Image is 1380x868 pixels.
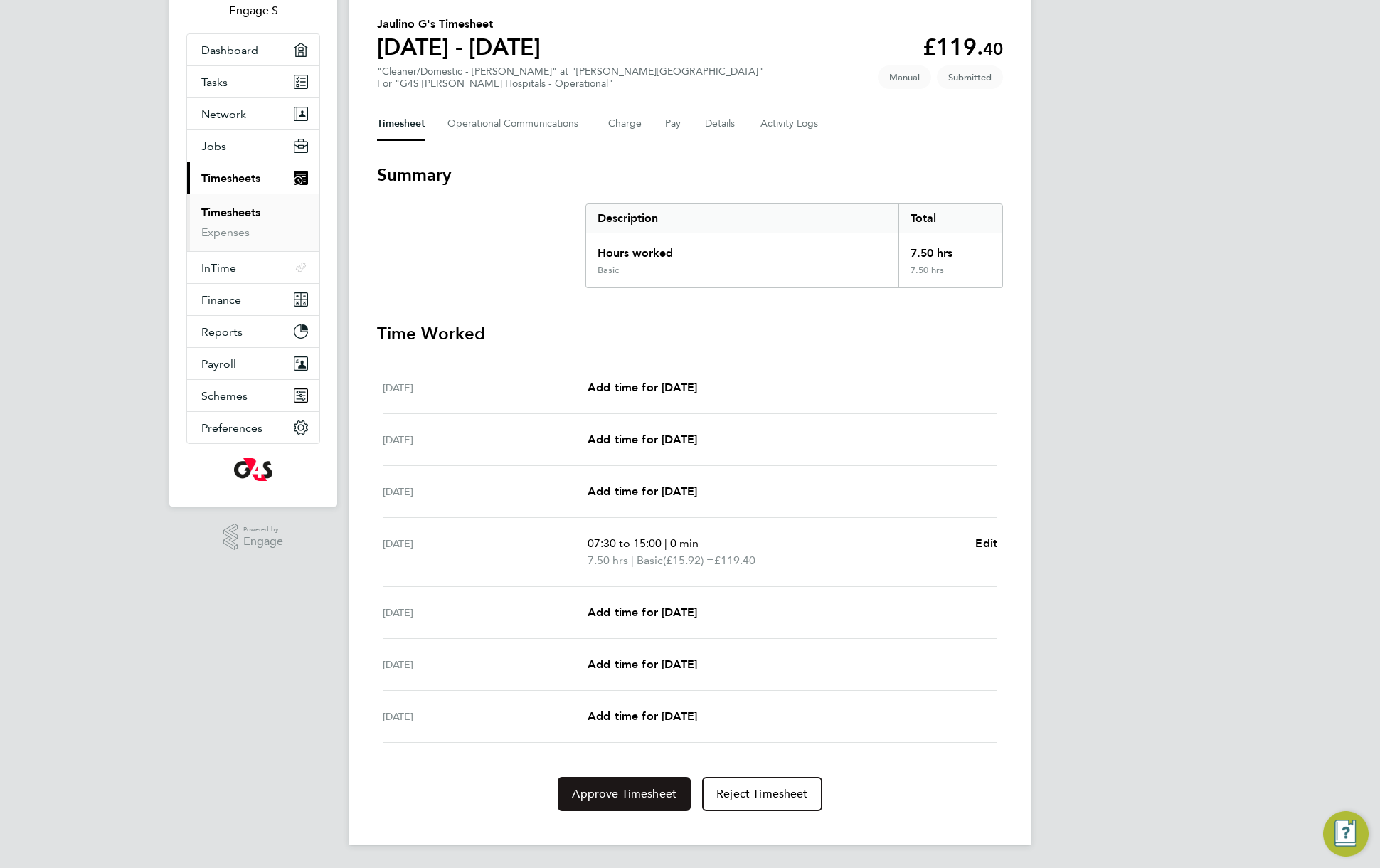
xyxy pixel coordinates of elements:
[383,604,588,621] div: [DATE]
[898,265,1002,287] div: 7.50 hrs
[377,164,1003,811] section: Timesheet
[716,787,808,801] span: Reject Timesheet
[588,536,662,550] span: 07:30 to 15:00
[665,107,682,141] button: Pay
[923,33,1003,60] app-decimal: £119.
[187,348,319,379] button: Payroll
[588,605,697,619] span: Add time for [DATE]
[377,33,541,61] h1: [DATE] - [DATE]
[598,265,619,276] div: Basic
[586,233,898,265] div: Hours worked
[975,535,997,552] a: Edit
[588,483,697,500] a: Add time for [DATE]
[588,381,697,394] span: Add time for [DATE]
[447,107,585,141] button: Operational Communications
[588,657,697,671] span: Add time for [DATE]
[187,162,319,194] button: Timesheets
[243,536,283,548] span: Engage
[243,524,283,536] span: Powered by
[586,204,898,233] div: Description
[1323,811,1369,857] button: Engage Resource Center
[702,777,822,811] button: Reject Timesheet
[377,65,763,90] div: "Cleaner/Domestic - [PERSON_NAME]" at "[PERSON_NAME][GEOGRAPHIC_DATA]"
[377,16,541,33] h2: Jaulino G's Timesheet
[377,164,1003,186] h3: Summary
[898,204,1002,233] div: Total
[201,389,248,403] span: Schemes
[631,554,634,567] span: |
[637,552,663,569] span: Basic
[201,421,262,435] span: Preferences
[201,139,226,153] span: Jobs
[201,293,241,307] span: Finance
[558,777,691,811] button: Approve Timesheet
[201,226,250,239] a: Expenses
[201,261,236,275] span: InTime
[670,536,699,550] span: 0 min
[588,708,697,725] a: Add time for [DATE]
[608,107,642,141] button: Charge
[187,252,319,283] button: InTime
[186,2,320,19] span: Engage S
[187,194,319,251] div: Timesheets
[705,107,738,141] button: Details
[187,412,319,443] button: Preferences
[201,206,260,219] a: Timesheets
[878,65,931,89] span: This timesheet was manually created.
[588,554,628,567] span: 7.50 hrs
[588,433,697,446] span: Add time for [DATE]
[377,78,763,90] div: For "G4S [PERSON_NAME] Hospitals - Operational"
[187,66,319,97] a: Tasks
[223,524,284,551] a: Powered byEngage
[201,325,243,339] span: Reports
[572,787,676,801] span: Approve Timesheet
[383,483,588,500] div: [DATE]
[983,38,1003,59] span: 40
[588,485,697,498] span: Add time for [DATE]
[186,458,320,481] a: Go to home page
[201,43,258,57] span: Dashboard
[187,380,319,411] button: Schemes
[201,75,228,89] span: Tasks
[201,107,246,121] span: Network
[383,431,588,448] div: [DATE]
[663,554,714,567] span: (£15.92) =
[383,379,588,396] div: [DATE]
[588,379,697,396] a: Add time for [DATE]
[664,536,667,550] span: |
[377,322,1003,345] h3: Time Worked
[383,535,588,569] div: [DATE]
[187,130,319,162] button: Jobs
[760,107,820,141] button: Activity Logs
[201,357,236,371] span: Payroll
[377,107,425,141] button: Timesheet
[383,656,588,673] div: [DATE]
[187,98,319,129] button: Network
[588,431,697,448] a: Add time for [DATE]
[588,709,697,723] span: Add time for [DATE]
[975,536,997,550] span: Edit
[234,458,272,481] img: g4s-logo-retina.png
[187,316,319,347] button: Reports
[937,65,1003,89] span: This timesheet is Submitted.
[187,34,319,65] a: Dashboard
[585,203,1003,288] div: Summary
[201,171,260,185] span: Timesheets
[383,708,588,725] div: [DATE]
[898,233,1002,265] div: 7.50 hrs
[187,284,319,315] button: Finance
[714,554,755,567] span: £119.40
[588,656,697,673] a: Add time for [DATE]
[588,604,697,621] a: Add time for [DATE]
